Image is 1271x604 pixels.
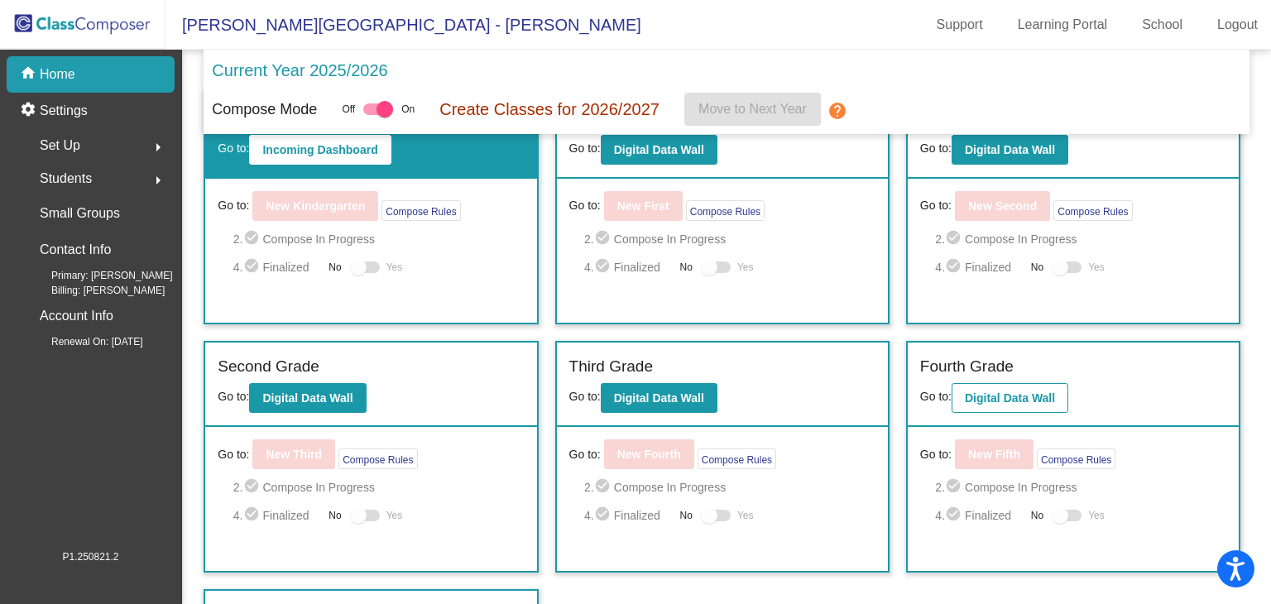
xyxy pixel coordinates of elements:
p: Compose Mode [212,98,317,121]
b: Digital Data Wall [965,143,1055,156]
button: Digital Data Wall [601,383,717,413]
mat-icon: check_circle [243,477,263,497]
span: Go to: [218,141,249,155]
span: Go to: [218,446,249,463]
span: Primary: [PERSON_NAME] [25,268,173,283]
span: No [680,260,693,275]
button: Compose Rules [338,448,417,469]
mat-icon: check_circle [243,229,263,249]
p: Account Info [40,304,113,328]
mat-icon: check_circle [243,257,263,277]
p: Settings [40,101,88,121]
a: School [1129,12,1196,38]
label: Second Grade [218,355,319,379]
mat-icon: arrow_right [148,137,168,157]
span: [PERSON_NAME][GEOGRAPHIC_DATA] - [PERSON_NAME] [165,12,641,38]
b: New First [617,199,669,213]
span: No [329,508,341,523]
span: No [680,508,693,523]
p: Home [40,65,75,84]
label: Fourth Grade [920,355,1014,379]
span: 2. Compose In Progress [233,477,525,497]
p: Small Groups [40,202,120,225]
span: 4. Finalized [584,257,672,277]
span: 2. Compose In Progress [584,229,875,249]
b: New Fourth [617,448,681,461]
span: 4. Finalized [233,506,321,525]
span: Yes [1088,257,1105,277]
b: New Third [266,448,322,461]
span: Go to: [218,197,249,214]
span: Yes [737,506,754,525]
button: New Second [955,191,1050,221]
span: 2. Compose In Progress [935,477,1226,497]
span: No [1031,260,1043,275]
span: Go to: [569,197,601,214]
span: Students [40,167,92,190]
b: New Second [968,199,1037,213]
mat-icon: check_circle [945,257,965,277]
span: 2. Compose In Progress [233,229,525,249]
span: Go to: [569,141,601,155]
button: New Third [252,439,335,469]
mat-icon: check_circle [945,506,965,525]
span: 4. Finalized [935,506,1023,525]
b: Digital Data Wall [262,391,353,405]
button: Digital Data Wall [952,383,1068,413]
p: Contact Info [40,238,111,261]
mat-icon: check_circle [594,229,614,249]
mat-icon: check_circle [594,506,614,525]
span: Go to: [218,390,249,403]
span: Yes [386,257,403,277]
p: Current Year 2025/2026 [212,58,387,83]
mat-icon: check_circle [243,506,263,525]
button: New Fourth [604,439,694,469]
button: Compose Rules [698,448,776,469]
mat-icon: check_circle [945,229,965,249]
mat-icon: settings [20,101,40,121]
span: Go to: [920,390,952,403]
a: Support [923,12,996,38]
mat-icon: arrow_right [148,170,168,190]
button: Digital Data Wall [601,135,717,165]
b: Digital Data Wall [965,391,1055,405]
span: Yes [1088,506,1105,525]
span: 4. Finalized [584,506,672,525]
span: No [329,260,341,275]
span: Go to: [569,446,601,463]
button: Move to Next Year [684,93,821,126]
span: Off [342,102,355,117]
span: Go to: [920,197,952,214]
button: Compose Rules [1037,448,1115,469]
button: New Fifth [955,439,1034,469]
span: 2. Compose In Progress [935,229,1226,249]
a: Learning Portal [1005,12,1121,38]
mat-icon: help [827,101,847,121]
button: Compose Rules [381,200,460,221]
b: Digital Data Wall [614,143,704,156]
mat-icon: check_circle [594,477,614,497]
span: No [1031,508,1043,523]
a: Logout [1204,12,1271,38]
b: New Fifth [968,448,1020,461]
button: Compose Rules [686,200,765,221]
button: Digital Data Wall [952,135,1068,165]
button: New First [604,191,683,221]
mat-icon: check_circle [594,257,614,277]
b: New Kindergarten [266,199,365,213]
button: Compose Rules [1053,200,1132,221]
span: On [401,102,415,117]
span: Renewal On: [DATE] [25,334,142,349]
label: Third Grade [569,355,653,379]
span: Move to Next Year [698,102,807,116]
span: Billing: [PERSON_NAME] [25,283,165,298]
span: Yes [386,506,403,525]
span: Go to: [920,141,952,155]
span: 4. Finalized [935,257,1023,277]
b: Incoming Dashboard [262,143,377,156]
b: Digital Data Wall [614,391,704,405]
span: Set Up [40,134,80,157]
button: Digital Data Wall [249,383,366,413]
mat-icon: check_circle [945,477,965,497]
span: Go to: [920,446,952,463]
